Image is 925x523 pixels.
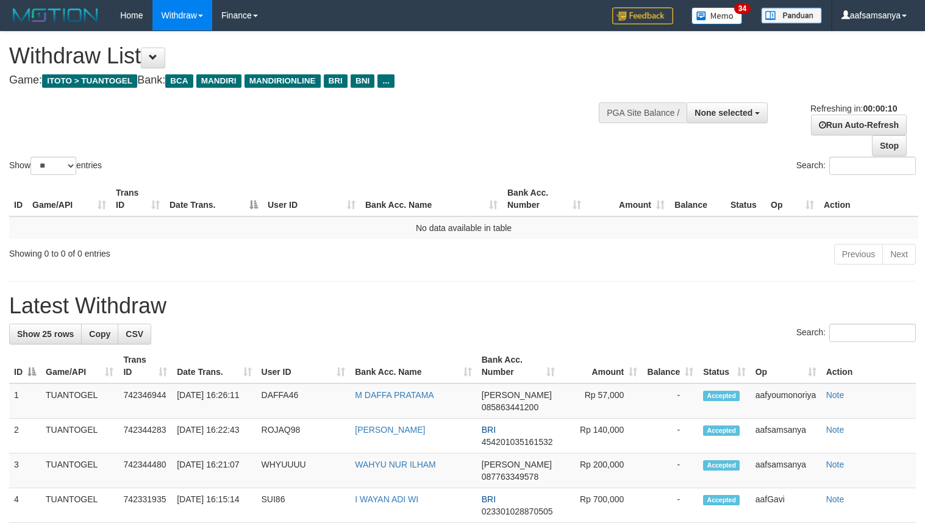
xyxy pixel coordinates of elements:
[9,349,41,383] th: ID: activate to sort column descending
[695,108,752,118] span: None selected
[482,460,552,469] span: [PERSON_NAME]
[9,419,41,454] td: 2
[766,182,819,216] th: Op: activate to sort column ascending
[560,383,642,419] td: Rp 57,000
[482,390,552,400] span: [PERSON_NAME]
[642,419,698,454] td: -
[734,3,751,14] span: 34
[829,157,916,175] input: Search:
[826,425,845,435] a: Note
[751,349,821,383] th: Op: activate to sort column ascending
[126,329,143,339] span: CSV
[27,182,111,216] th: Game/API: activate to sort column ascending
[560,349,642,383] th: Amount: activate to sort column ascending
[703,391,740,401] span: Accepted
[560,454,642,488] td: Rp 200,000
[670,182,726,216] th: Balance
[257,454,351,488] td: WHYUUUU
[726,182,766,216] th: Status
[796,157,916,175] label: Search:
[9,216,918,239] td: No data available in table
[172,349,256,383] th: Date Trans.: activate to sort column ascending
[9,182,27,216] th: ID
[257,419,351,454] td: ROJAQ98
[810,104,897,113] span: Refreshing in:
[872,135,907,156] a: Stop
[9,157,102,175] label: Show entries
[826,390,845,400] a: Note
[642,349,698,383] th: Balance: activate to sort column ascending
[355,460,436,469] a: WAHYU NUR ILHAM
[355,494,418,504] a: I WAYAN ADI WI
[118,454,172,488] td: 742344480
[642,383,698,419] td: -
[196,74,241,88] span: MANDIRI
[118,383,172,419] td: 742346944
[41,419,118,454] td: TUANTOGEL
[703,460,740,471] span: Accepted
[482,437,553,447] span: Copy 454201035161532 to clipboard
[111,182,165,216] th: Trans ID: activate to sort column ascending
[257,349,351,383] th: User ID: activate to sort column ascending
[9,324,82,344] a: Show 25 rows
[257,383,351,419] td: DAFFA46
[599,102,687,123] div: PGA Site Balance /
[351,74,374,88] span: BNI
[477,349,560,383] th: Bank Acc. Number: activate to sort column ascending
[612,7,673,24] img: Feedback.jpg
[834,244,883,265] a: Previous
[118,488,172,523] td: 742331935
[9,383,41,419] td: 1
[42,74,137,88] span: ITOTO > TUANTOGEL
[245,74,321,88] span: MANDIRIONLINE
[9,44,604,68] h1: Withdraw List
[482,402,538,412] span: Copy 085863441200 to clipboard
[829,324,916,342] input: Search:
[89,329,110,339] span: Copy
[586,182,670,216] th: Amount: activate to sort column ascending
[751,488,821,523] td: aafGavi
[560,488,642,523] td: Rp 700,000
[41,349,118,383] th: Game/API: activate to sort column ascending
[9,74,604,87] h4: Game: Bank:
[642,488,698,523] td: -
[826,494,845,504] a: Note
[9,6,102,24] img: MOTION_logo.png
[350,349,477,383] th: Bank Acc. Name: activate to sort column ascending
[863,104,897,113] strong: 00:00:10
[355,425,425,435] a: [PERSON_NAME]
[17,329,74,339] span: Show 25 rows
[355,390,434,400] a: M DAFFA PRATAMA
[41,488,118,523] td: TUANTOGEL
[165,74,193,88] span: BCA
[761,7,822,24] img: panduan.png
[751,454,821,488] td: aafsamsanya
[9,294,916,318] h1: Latest Withdraw
[9,454,41,488] td: 3
[172,419,256,454] td: [DATE] 16:22:43
[811,115,907,135] a: Run Auto-Refresh
[172,383,256,419] td: [DATE] 16:26:11
[41,454,118,488] td: TUANTOGEL
[118,324,151,344] a: CSV
[819,182,918,216] th: Action
[691,7,743,24] img: Button%20Memo.svg
[821,349,916,383] th: Action
[502,182,586,216] th: Bank Acc. Number: activate to sort column ascending
[257,488,351,523] td: SUI86
[118,349,172,383] th: Trans ID: activate to sort column ascending
[118,419,172,454] td: 742344283
[81,324,118,344] a: Copy
[324,74,348,88] span: BRI
[41,383,118,419] td: TUANTOGEL
[482,494,496,504] span: BRI
[172,488,256,523] td: [DATE] 16:15:14
[165,182,263,216] th: Date Trans.: activate to sort column descending
[703,425,740,436] span: Accepted
[482,425,496,435] span: BRI
[263,182,360,216] th: User ID: activate to sort column ascending
[377,74,394,88] span: ...
[826,460,845,469] a: Note
[9,488,41,523] td: 4
[172,454,256,488] td: [DATE] 16:21:07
